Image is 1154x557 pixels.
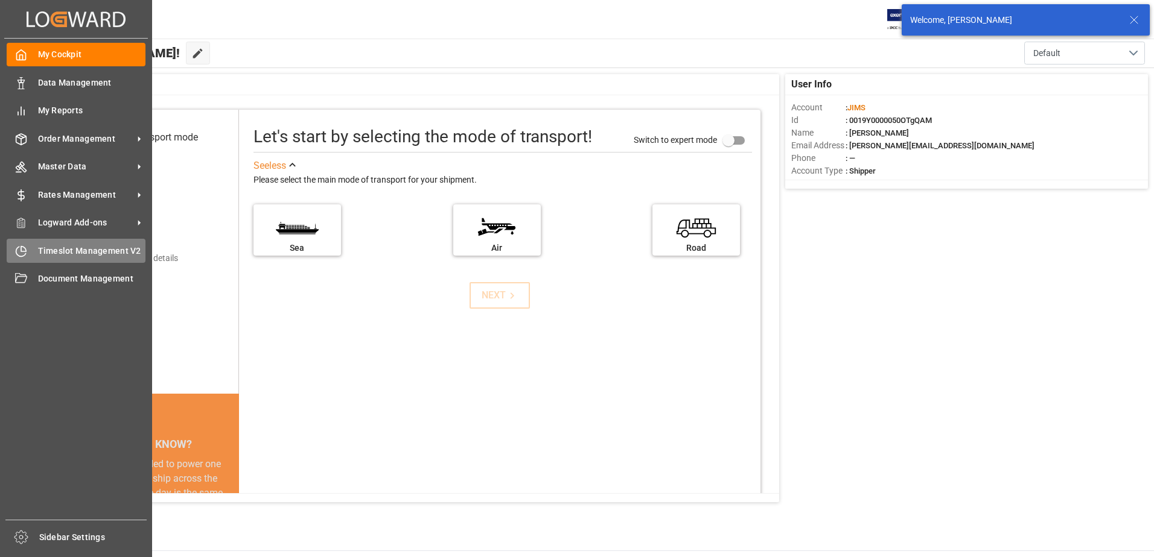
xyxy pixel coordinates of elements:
[38,133,133,145] span: Order Management
[791,127,846,139] span: Name
[846,116,932,125] span: : 0019Y0000050OTgQAM
[658,242,734,254] div: Road
[38,104,146,117] span: My Reports
[459,242,535,254] div: Air
[846,141,1034,150] span: : [PERSON_NAME][EMAIL_ADDRESS][DOMAIN_NAME]
[7,267,145,291] a: Document Management
[38,272,146,285] span: Document Management
[634,134,717,144] span: Switch to expert mode
[253,173,752,187] div: Please select the main mode of transport for your shipment.
[470,282,530,309] button: NEXT
[846,166,876,175] span: : Shipper
[791,139,846,152] span: Email Address
[846,103,865,112] span: :
[253,124,592,149] div: Let's start by selecting the mode of transport!
[910,14,1118,27] div: Welcome, [PERSON_NAME]
[38,77,146,89] span: Data Management
[1033,47,1060,60] span: Default
[38,216,133,229] span: Logward Add-ons
[846,154,855,163] span: : —
[253,159,286,173] div: See less
[7,43,145,66] a: My Cockpit
[847,103,865,112] span: JIMS
[38,189,133,201] span: Rates Management
[260,242,335,254] div: Sea
[50,42,180,65] span: Hello [PERSON_NAME]!
[482,288,518,303] div: NEXT
[791,165,846,177] span: Account Type
[7,71,145,94] a: Data Management
[38,160,133,173] span: Master Data
[791,77,832,92] span: User Info
[846,128,909,137] span: : [PERSON_NAME]
[39,531,147,544] span: Sidebar Settings
[103,252,178,265] div: Add shipping details
[791,114,846,127] span: Id
[1024,42,1145,65] button: open menu
[791,152,846,165] span: Phone
[7,99,145,122] a: My Reports
[7,239,145,262] a: Timeslot Management V2
[38,48,146,61] span: My Cockpit
[887,9,929,30] img: Exertis%20JAM%20-%20Email%20Logo.jpg_1722504956.jpg
[38,245,146,257] span: Timeslot Management V2
[791,101,846,114] span: Account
